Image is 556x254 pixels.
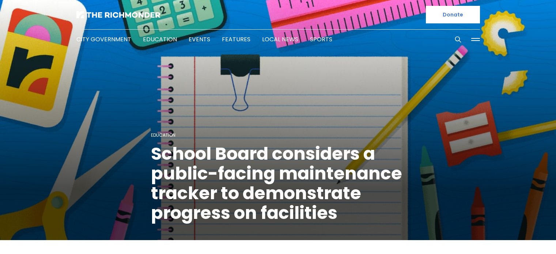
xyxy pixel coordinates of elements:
[222,35,250,43] a: Features
[262,35,298,43] a: Local News
[76,11,160,18] img: The Richmonder
[143,35,177,43] a: Education
[426,6,480,23] a: Donate
[76,35,131,43] a: City Government
[151,132,175,138] a: Education
[453,34,464,45] button: Search this site
[189,35,210,43] a: Events
[151,144,405,223] h1: School Board considers a public-facing maintenance tracker to demonstrate progress on facilities
[310,35,332,43] a: Sports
